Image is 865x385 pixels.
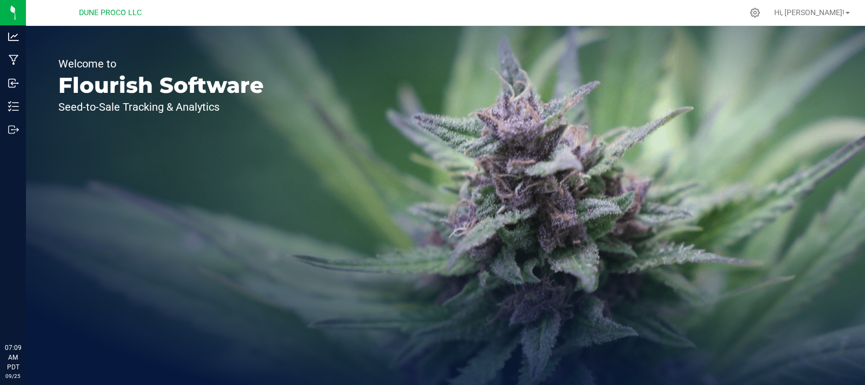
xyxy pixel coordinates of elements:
[79,8,142,17] span: DUNE PROCO LLC
[5,343,21,372] p: 07:09 AM PDT
[8,55,19,65] inline-svg: Manufacturing
[8,124,19,135] inline-svg: Outbound
[8,78,19,89] inline-svg: Inbound
[58,102,264,112] p: Seed-to-Sale Tracking & Analytics
[5,372,21,380] p: 09/25
[58,58,264,69] p: Welcome to
[8,31,19,42] inline-svg: Analytics
[58,75,264,96] p: Flourish Software
[748,8,762,18] div: Manage settings
[774,8,844,17] span: Hi, [PERSON_NAME]!
[8,101,19,112] inline-svg: Inventory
